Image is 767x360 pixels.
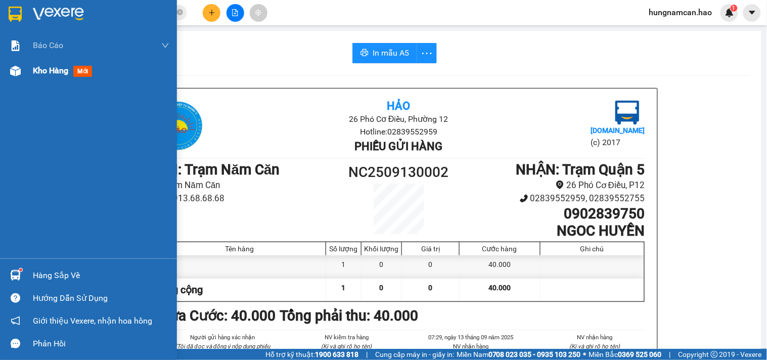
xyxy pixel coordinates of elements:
li: 26 Phó Cơ Điều, P12 [460,178,645,192]
li: Trạm Năm Căn [153,178,337,192]
div: Giá trị [404,245,457,253]
div: Phản hồi [33,336,169,351]
img: warehouse-icon [10,66,21,76]
li: (c) 2017 [591,136,645,149]
div: 0 [402,255,460,278]
span: caret-down [748,8,757,17]
li: NV kiểm tra hàng [297,333,397,342]
div: Cước hàng [462,245,537,253]
div: Số lượng [329,245,358,253]
span: environment [556,181,564,189]
b: Tổng phải thu: 40.000 [280,307,419,324]
span: ⚪️ [583,352,586,356]
h1: NC2509130002 [337,161,461,184]
span: | [366,349,368,360]
button: plus [203,4,220,22]
b: Hảo [387,100,410,112]
span: Tổng cộng [156,284,203,296]
li: 26 Phó Cơ Điều, Phường 12 [235,113,563,125]
sup: 1 [19,268,22,272]
li: Người gửi hàng xác nhận [173,333,273,342]
span: hungnamcan.hao [641,6,720,19]
span: Giới thiệu Vexere, nhận hoa hồng [33,314,152,327]
span: more [417,47,436,60]
li: 26 Phó Cơ Điều, Phường 12 [95,25,423,37]
span: Miền Nam [457,349,581,360]
span: In mẫu A5 [373,47,409,59]
li: Hotline: 02839552959 [235,125,563,138]
span: copyright [711,351,718,358]
span: aim [255,9,262,16]
span: mới [73,66,92,77]
span: close-circle [177,8,183,18]
li: 02913.68.68.68 [153,192,337,205]
span: printer [360,49,369,58]
button: aim [250,4,267,22]
span: Báo cáo [33,39,63,52]
button: printerIn mẫu A5 [352,43,417,63]
b: GỬI : Trạm Năm Căn [13,73,140,90]
strong: 0708 023 035 - 0935 103 250 [488,350,581,358]
h1: 0902839750 [460,205,645,222]
i: (Tôi đã đọc và đồng ý nộp dung phiếu gửi hàng) [175,343,270,359]
img: icon-new-feature [725,8,734,17]
span: file-add [232,9,239,16]
b: GỬI : Trạm Năm Căn [153,161,280,178]
button: more [417,43,437,63]
span: Hỗ trợ kỹ thuật: [265,349,358,360]
button: file-add [227,4,244,22]
span: phone [520,194,528,203]
span: | [669,349,671,360]
span: message [11,339,20,348]
strong: 1900 633 818 [315,350,358,358]
b: Phiếu gửi hàng [354,140,442,153]
img: logo.jpg [153,101,203,151]
span: 0 [380,284,384,292]
span: notification [11,316,20,326]
div: 0.4 [154,255,327,278]
img: solution-icon [10,40,21,51]
sup: 1 [731,5,738,12]
i: (Kí và ghi rõ họ tên) [322,343,372,350]
strong: 0369 525 060 [618,350,662,358]
span: Miền Bắc [589,349,662,360]
span: 1 [342,284,346,292]
b: NHẬN : Trạm Quận 5 [516,161,645,178]
img: logo-vxr [9,7,22,22]
div: Ghi chú [543,245,642,253]
div: Khối lượng [364,245,399,253]
span: 0 [429,284,433,292]
div: 0 [362,255,402,278]
button: caret-down [743,4,761,22]
li: Hotline: 02839552959 [95,37,423,50]
div: Hướng dẫn sử dụng [33,291,169,306]
h1: NGOC HUYỀN [460,222,645,240]
div: 1 [326,255,362,278]
li: 02839552959, 02839552755 [460,192,645,205]
span: close-circle [177,9,183,15]
b: Chưa Cước : 40.000 [153,307,276,324]
span: Kho hàng [33,66,68,75]
i: (Kí và ghi rõ họ tên) [570,343,620,350]
span: plus [208,9,215,16]
li: NV nhận hàng [545,333,645,342]
div: Tên hàng [156,245,324,253]
span: question-circle [11,293,20,303]
b: [DOMAIN_NAME] [591,126,645,134]
img: logo.jpg [615,101,640,125]
li: NV nhận hàng [421,342,521,351]
span: 40.000 [488,284,511,292]
span: 1 [732,5,736,12]
div: Hàng sắp về [33,268,169,283]
li: 07:29, ngày 13 tháng 09 năm 2025 [421,333,521,342]
div: 40.000 [460,255,540,278]
span: down [161,41,169,50]
img: logo.jpg [13,13,63,63]
img: warehouse-icon [10,270,21,281]
span: Cung cấp máy in - giấy in: [375,349,454,360]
